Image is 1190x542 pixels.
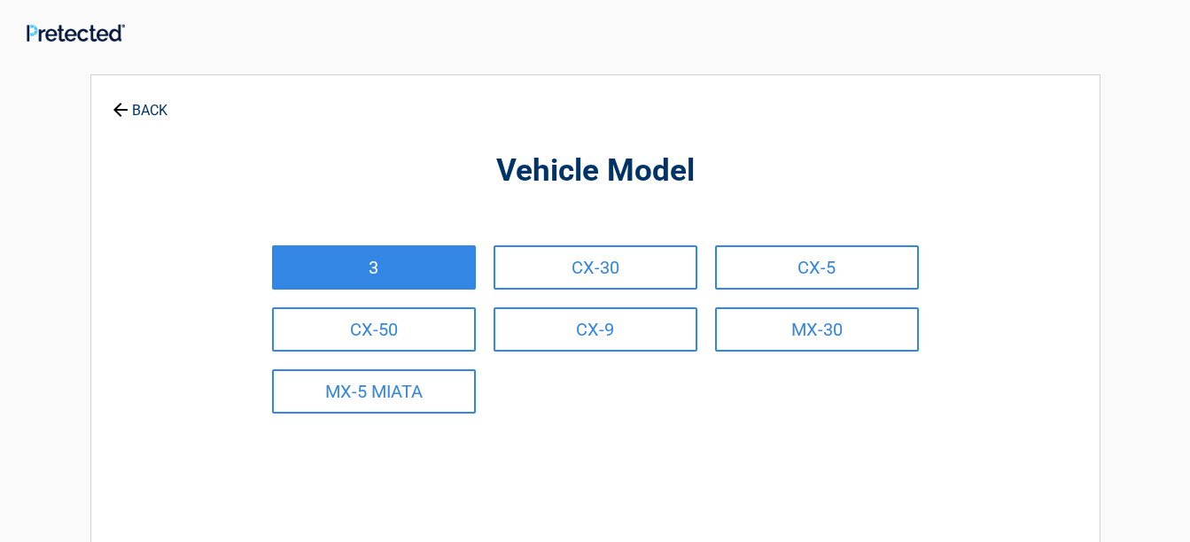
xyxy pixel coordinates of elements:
a: CX-9 [494,307,697,352]
a: CX-5 [715,245,919,290]
a: MX-30 [715,307,919,352]
h2: Vehicle Model [189,151,1002,192]
a: 3 [272,245,476,290]
a: CX-30 [494,245,697,290]
img: Main Logo [27,24,125,42]
a: CX-50 [272,307,476,352]
a: MX-5 MIATA [272,369,476,414]
a: BACK [109,87,171,118]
